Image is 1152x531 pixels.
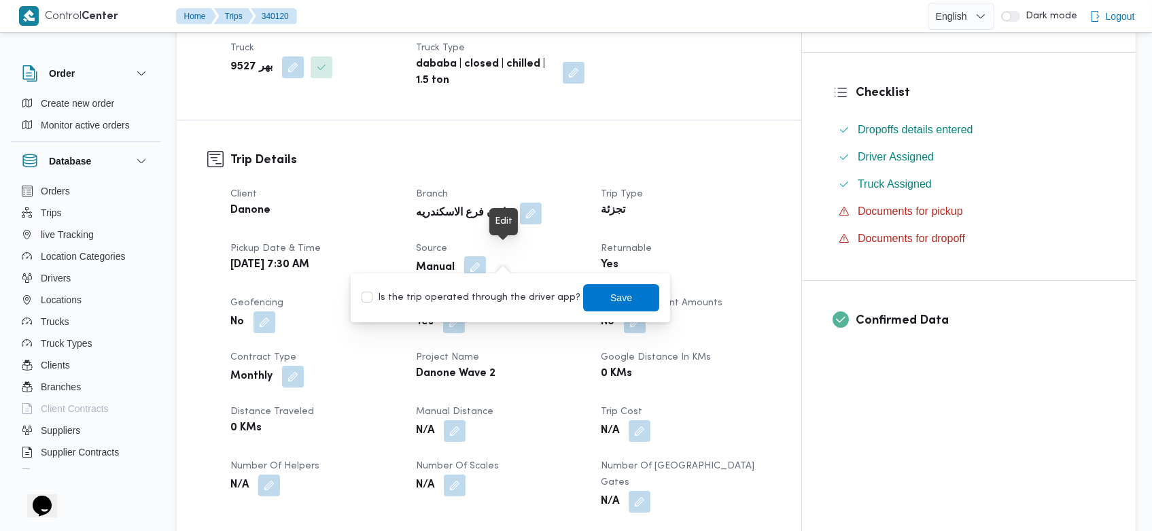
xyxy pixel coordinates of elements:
span: Drivers [41,270,71,286]
span: Save [611,290,633,306]
label: Is the trip operated through the driver app? [362,290,580,306]
button: Database [22,153,150,169]
b: Yes [416,314,434,330]
span: Documents for pickup [858,203,963,220]
span: Pickup date & time [230,244,321,253]
span: Dropoffs details entered [858,124,973,135]
span: Suppliers [41,422,80,439]
div: Order [11,92,160,141]
button: Location Categories [16,245,155,267]
button: Devices [16,463,155,485]
span: Client Contracts [41,400,109,417]
b: [DATE] 7:30 AM [230,257,309,273]
b: No [601,314,614,330]
b: Manual [416,260,455,276]
span: Distance Traveled [230,407,314,416]
button: Monitor active orders [16,114,155,136]
span: Project Name [416,353,479,362]
span: Supplier Contracts [41,444,119,460]
button: Branches [16,376,155,398]
span: Clients [41,357,70,373]
button: Drivers [16,267,155,289]
button: Documents for pickup [833,201,1105,222]
button: 340120 [251,8,297,24]
button: Dropoffs details entered [833,119,1105,141]
span: Trips [41,205,62,221]
h3: Database [49,153,91,169]
span: Dark mode [1020,11,1077,22]
b: Center [82,12,119,22]
button: Create new order [16,92,155,114]
b: دانون فرع الاسكندريه [416,205,510,222]
b: Yes [601,257,618,273]
button: Client Contracts [16,398,155,419]
span: Driver Assigned [858,149,934,165]
b: N/A [416,423,434,439]
button: Suppliers [16,419,155,441]
button: Driver Assigned [833,146,1105,168]
div: Database [11,180,160,475]
b: Monthly [230,369,273,385]
b: No [230,314,244,330]
span: Locations [41,292,82,308]
span: Geofencing [230,298,283,307]
span: Google distance in KMs [601,353,711,362]
button: Home [176,8,217,24]
span: Driver Assigned [858,151,934,162]
div: Edit [495,213,512,230]
span: Documents for dropoff [858,233,965,244]
b: dababa | closed | chilled | 1.5 ton [416,56,554,89]
span: Truck Types [41,335,92,352]
span: live Tracking [41,226,94,243]
b: N/A [416,477,434,494]
h3: Checklist [856,84,1105,102]
span: Truck Assigned [858,178,932,190]
button: Truck Types [16,332,155,354]
img: X8yXhbKr1z7QwAAAABJRU5ErkJggg== [19,6,39,26]
b: N/A [601,494,619,510]
span: Client [230,190,257,199]
span: Location Categories [41,248,126,264]
span: Trip Type [601,190,643,199]
h3: Confirmed Data [856,311,1105,330]
span: Documents for dropoff [858,230,965,247]
iframe: chat widget [14,477,57,517]
span: Monitor active orders [41,117,130,133]
span: Contract Type [230,353,296,362]
span: Truck [230,44,254,52]
span: Orders [41,183,70,199]
button: Locations [16,289,155,311]
button: Clients [16,354,155,376]
button: Truck Assigned [833,173,1105,195]
span: Trip Cost [601,407,642,416]
button: live Tracking [16,224,155,245]
span: Dropoffs details entered [858,122,973,138]
button: Logout [1084,3,1140,30]
button: Trips [214,8,254,24]
span: Number of Helpers [230,462,319,470]
b: N/A [601,423,619,439]
span: Manual Distance [416,407,493,416]
span: Devices [41,466,75,482]
button: Trucks [16,311,155,332]
h3: Order [49,65,75,82]
span: Trucks [41,313,69,330]
b: 0 KMs [230,420,262,436]
b: Danone Wave 2 [416,366,495,382]
span: Number of [GEOGRAPHIC_DATA] Gates [601,462,754,487]
b: بهر 9527 [230,59,273,75]
h3: Trip Details [230,151,771,169]
span: Truck Type [416,44,465,52]
button: Orders [16,180,155,202]
span: Branches [41,379,81,395]
b: Danone [230,203,270,219]
b: 0 KMs [601,366,632,382]
span: Logout [1106,8,1135,24]
span: Returnable [601,244,652,253]
button: Trips [16,202,155,224]
span: Create new order [41,95,114,112]
span: Source [416,244,447,253]
button: Supplier Contracts [16,441,155,463]
b: N/A [230,477,249,494]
